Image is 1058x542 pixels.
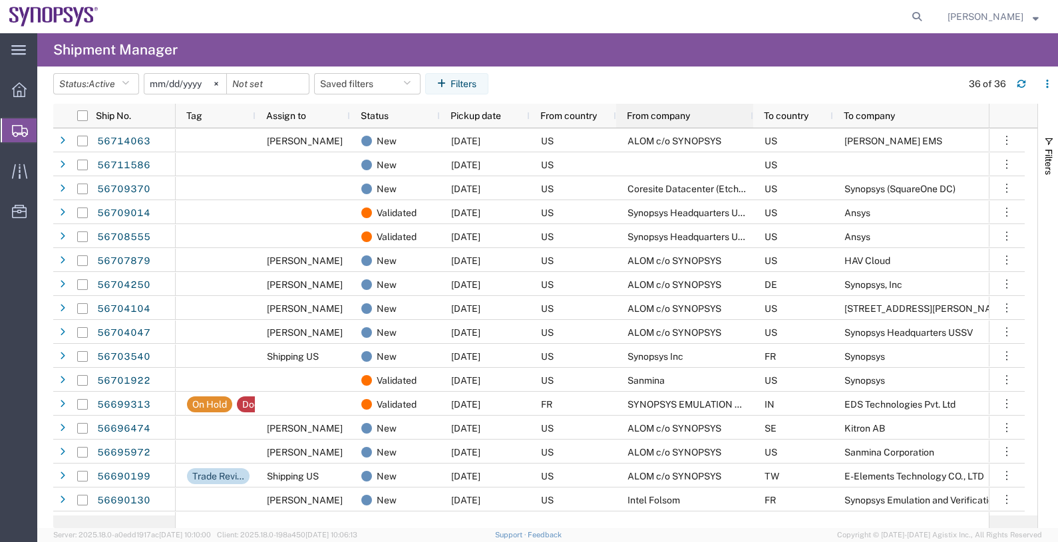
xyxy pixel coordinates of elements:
[96,251,151,272] a: 56707879
[541,375,554,386] span: US
[377,321,397,344] span: New
[844,279,902,290] span: Synopsys, Inc
[451,375,480,386] span: 09/03/2025
[627,375,665,386] span: Sanmina
[844,351,885,362] span: Synopsys
[377,129,397,153] span: New
[377,297,397,321] span: New
[451,160,480,170] span: 09/03/2025
[144,74,226,94] input: Not set
[844,231,870,242] span: Ansys
[96,442,151,464] a: 56695972
[192,468,244,484] div: Trade Review
[451,231,480,242] span: 09/05/2025
[451,255,480,266] span: 09/04/2025
[541,399,552,410] span: FR
[541,351,554,362] span: US
[267,255,343,266] span: Rafael Chacon
[242,396,294,412] div: Docs approval needed
[969,77,1006,91] div: 36 of 36
[227,74,309,94] input: Not set
[192,396,227,412] div: On Hold
[627,136,721,146] span: ALOM c/o SYNOPSYS
[451,303,480,314] span: 09/04/2025
[377,344,397,368] span: New
[267,279,343,290] span: Rafael Chacon
[948,9,1023,24] span: Kris Ford
[267,136,343,146] span: Kris Ford
[541,327,554,338] span: US
[267,447,343,458] span: Rafael Chacon
[541,423,554,434] span: US
[765,423,777,434] span: SE
[451,184,480,194] span: 09/05/2025
[844,423,885,434] span: Kitron AB
[96,275,151,296] a: 56704250
[627,184,763,194] span: Coresite Datacenter (Etched Ai)
[451,327,480,338] span: 09/04/2025
[451,447,480,458] span: 09/04/2025
[947,9,1039,25] button: [PERSON_NAME]
[627,495,680,505] span: Intel Folsom
[844,255,890,266] span: HAV Cloud
[627,255,721,266] span: ALOM c/o SYNOPSYS
[627,351,683,362] span: Synopsys Inc
[88,78,115,89] span: Active
[217,531,357,539] span: Client: 2025.18.0-198a450
[541,255,554,266] span: US
[450,110,501,121] span: Pickup date
[837,529,1042,541] span: Copyright © [DATE]-[DATE] Agistix Inc., All Rights Reserved
[541,184,554,194] span: US
[765,207,777,218] span: US
[765,399,775,410] span: IN
[765,447,777,458] span: US
[765,231,777,242] span: US
[267,303,343,314] span: Rafael Chacon
[377,440,397,464] span: New
[451,207,480,218] span: 09/05/2025
[451,351,480,362] span: 09/04/2025
[627,423,721,434] span: ALOM c/o SYNOPSYS
[377,368,417,392] span: Validated
[377,392,417,416] span: Validated
[627,447,721,458] span: ALOM c/o SYNOPSYS
[425,73,488,94] button: Filters
[844,399,956,410] span: EDS Technologies Pvt. Ltd
[159,531,211,539] span: [DATE] 10:10:00
[267,423,343,434] span: Kris Ford
[361,110,389,121] span: Status
[541,207,554,218] span: US
[844,207,870,218] span: Ansys
[96,227,151,248] a: 56708555
[451,399,480,410] span: 09/03/2025
[765,184,777,194] span: US
[627,399,820,410] span: SYNOPSYS EMULATION AND VERIFICATION
[765,327,777,338] span: US
[765,495,776,505] span: FR
[627,207,756,218] span: Synopsys Headquarters USSV
[377,273,397,297] span: New
[377,488,397,512] span: New
[495,531,528,539] a: Support
[765,303,777,314] span: US
[844,184,956,194] span: Synopsys (SquareOne DC)
[765,136,777,146] span: US
[451,495,480,505] span: 09/04/2025
[540,110,597,121] span: From country
[765,160,777,170] span: US
[528,531,562,539] a: Feedback
[541,231,554,242] span: US
[844,447,934,458] span: Sanmina Corporation
[844,327,973,338] span: Synopsys Headquarters USSV
[451,423,480,434] span: 09/04/2025
[377,225,417,249] span: Validated
[377,249,397,273] span: New
[96,323,151,344] a: 56704047
[53,531,211,539] span: Server: 2025.18.0-a0edd1917ac
[96,155,151,176] a: 56711586
[266,110,306,121] span: Assign to
[765,279,777,290] span: DE
[267,351,319,362] span: Shipping US
[377,464,397,488] span: New
[627,327,721,338] span: ALOM c/o SYNOPSYS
